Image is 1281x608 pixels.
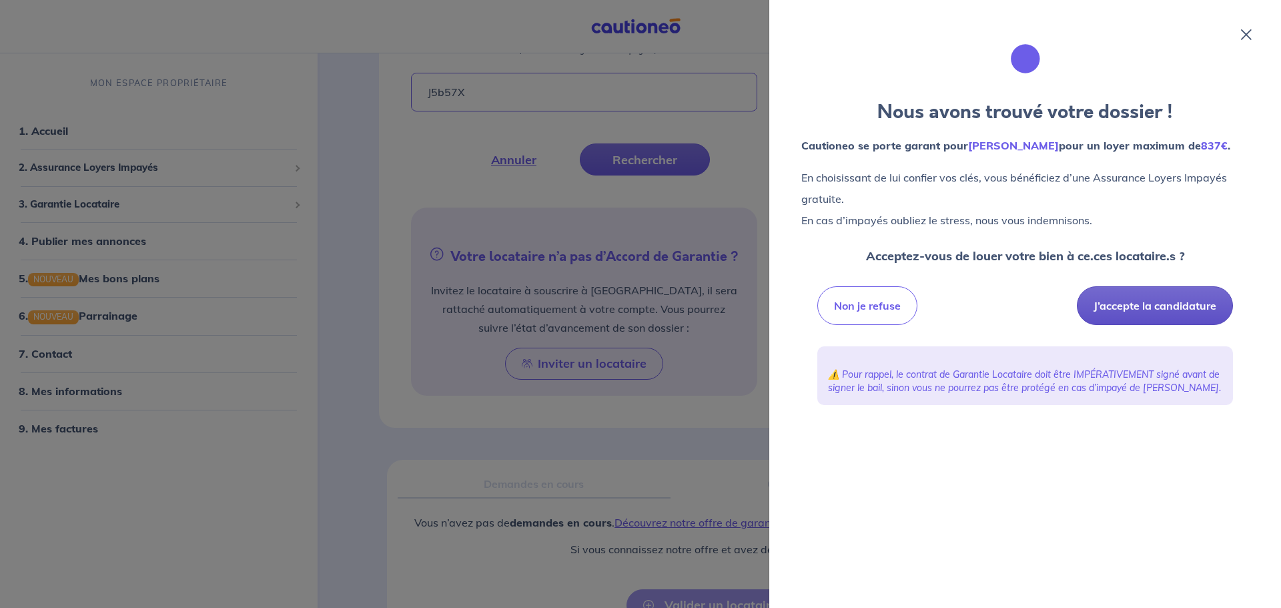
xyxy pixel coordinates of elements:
[968,139,1059,152] em: [PERSON_NAME]
[866,248,1185,264] strong: Acceptez-vous de louer votre bien à ce.ces locataire.s ?
[877,99,1173,125] strong: Nous avons trouvé votre dossier !
[817,286,917,325] button: Non je refuse
[801,139,1230,152] strong: Cautioneo se porte garant pour pour un loyer maximum de .
[828,368,1222,394] p: ⚠️ Pour rappel, le contrat de Garantie Locataire doit être IMPÉRATIVEMENT signé avant de signer l...
[1077,286,1233,325] button: J’accepte la candidature
[801,167,1249,231] p: En choisissant de lui confier vos clés, vous bénéficiez d’une Assurance Loyers Impayés gratuite. ...
[1201,139,1228,152] em: 837€
[999,32,1052,85] img: illu_folder.svg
